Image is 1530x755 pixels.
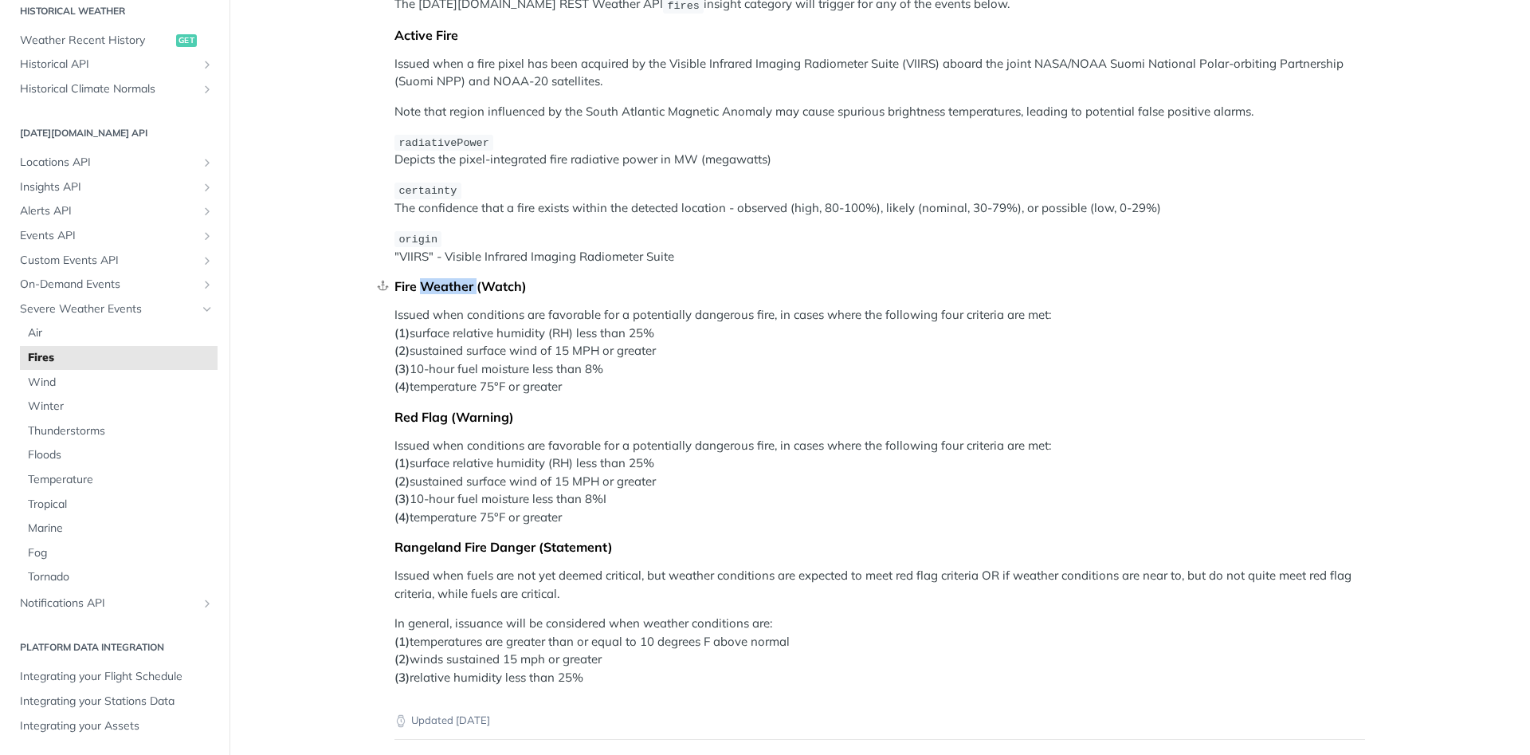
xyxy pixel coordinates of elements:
button: Show subpages for Historical API [201,58,214,71]
button: Show subpages for Notifications API [201,597,214,610]
span: Floods [28,447,214,463]
button: Show subpages for On-Demand Events [201,278,214,291]
span: Custom Events API [20,253,197,269]
a: Thunderstorms [20,419,218,443]
button: Hide subpages for Severe Weather Events [201,303,214,316]
div: Active Fire [394,27,1365,43]
strong: (3) [394,670,410,685]
a: Integrating your Stations Data [12,690,218,714]
a: Temperature [20,468,218,492]
a: Fires [20,346,218,370]
strong: (2) [394,343,410,358]
a: Winter [20,395,218,419]
h2: [DATE][DOMAIN_NAME] API [12,126,218,140]
a: Integrating your Assets [12,714,218,738]
strong: (3) [394,361,410,376]
span: Tornado [28,569,214,585]
a: Floods [20,443,218,467]
span: Fires [28,350,214,366]
a: On-Demand EventsShow subpages for On-Demand Events [12,273,218,297]
span: Severe Weather Events [20,301,197,317]
button: Show subpages for Custom Events API [201,254,214,267]
span: Fog [28,545,214,561]
span: Air [28,325,214,341]
a: Wind [20,371,218,395]
a: Severe Weather EventsHide subpages for Severe Weather Events [12,297,218,321]
p: Issued when conditions are favorable for a potentially dangerous fire, in cases where the followi... [394,306,1365,396]
a: Weather Recent Historyget [12,29,218,53]
span: Events API [20,228,197,244]
a: Notifications APIShow subpages for Notifications API [12,592,218,615]
span: Weather Recent History [20,33,172,49]
a: Air [20,321,218,345]
p: Issued when fuels are not yet deemed critical, but weather conditions are expected to meet red fl... [394,567,1365,603]
div: Fire Weather (Watch) [394,278,1365,294]
a: Fog [20,541,218,565]
span: Historical API [20,57,197,73]
span: origin [398,234,437,246]
p: Issued when a fire pixel has been acquired by the Visible Infrared Imaging Radiometer Suite (VIIR... [394,55,1365,91]
span: Integrating your Flight Schedule [20,669,214,685]
strong: (2) [394,474,410,489]
span: Alerts API [20,203,197,219]
p: In general, issuance will be considered when weather conditions are: temperatures are greater tha... [394,615,1365,686]
span: Insights API [20,179,197,195]
span: Thunderstorms [28,423,214,439]
a: Historical Climate NormalsShow subpages for Historical Climate Normals [12,77,218,101]
div: Red Flag (Warning) [394,409,1365,425]
span: Winter [28,399,214,415]
button: Show subpages for Locations API [201,156,214,169]
p: Issued when conditions are favorable for a potentially dangerous fire, in cases where the followi... [394,437,1365,527]
span: get [176,34,197,47]
h2: Platform DATA integration [12,640,218,655]
p: Depicts the pixel-integrated fire radiative power in MW (megawatts) [394,132,1365,169]
button: Show subpages for Insights API [201,181,214,194]
span: Temperature [28,472,214,488]
div: Rangeland Fire Danger (Statement) [394,539,1365,555]
span: Marine [28,521,214,537]
a: Tornado [20,565,218,589]
p: Note that region influenced by the South Atlantic Magnetic Anomaly may cause spurious brightness ... [394,103,1365,121]
span: Historical Climate Normals [20,81,197,97]
span: Integrating your Assets [20,718,214,734]
span: certainty [398,185,457,197]
span: Wind [28,375,214,391]
button: Show subpages for Events API [201,230,214,242]
span: Tropical [28,497,214,513]
a: Skip link to Fire Weather (Watch) [377,271,390,301]
a: Events APIShow subpages for Events API [12,224,218,248]
strong: (4) [394,379,410,394]
a: Locations APIShow subpages for Locations API [12,151,218,175]
strong: (3) [394,491,410,506]
h2: Historical Weather [12,4,218,18]
a: Alerts APIShow subpages for Alerts API [12,199,218,223]
strong: (1) [394,455,410,470]
a: Integrating your Flight Schedule [12,665,218,689]
p: The confidence that a fire exists within the detected location - observed (high, 80-100%), likely... [394,181,1365,218]
strong: (4) [394,509,410,525]
a: Marine [20,517,218,541]
a: Historical APIShow subpages for Historical API [12,53,218,77]
button: Show subpages for Alerts API [201,205,214,218]
span: Integrating your Stations Data [20,694,214,710]
span: On-Demand Events [20,277,197,293]
button: Show subpages for Historical Climate Normals [201,83,214,96]
span: Notifications API [20,596,197,611]
a: Custom Events APIShow subpages for Custom Events API [12,249,218,273]
span: Locations API [20,155,197,171]
span: radiativePower [398,136,488,148]
a: Insights APIShow subpages for Insights API [12,175,218,199]
p: Updated [DATE] [394,713,1365,729]
strong: (1) [394,634,410,649]
strong: (1) [394,325,410,340]
p: "VIIRS" - Visible Infrared Imaging Radiometer Suite [394,230,1365,266]
a: Tropical [20,493,218,517]
strong: (2) [394,651,410,667]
